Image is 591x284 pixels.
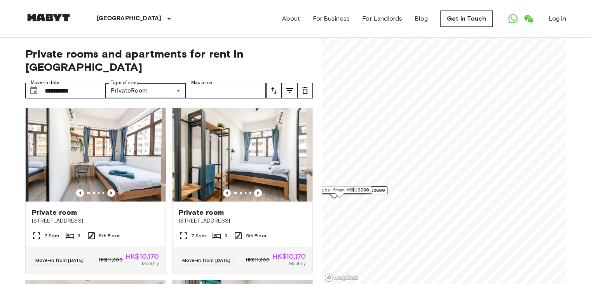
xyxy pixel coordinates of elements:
a: Marketing picture of unit HK-01-009-001-02Previous imagePrevious imagePrivate room[STREET_ADDRESS... [25,108,166,273]
div: Map marker [281,186,388,198]
label: Move-in date [31,79,59,86]
a: Marketing picture of unit HK-01-009-001-01Previous imagePrevious imagePrivate room[STREET_ADDRESS... [172,108,313,273]
a: Blog [415,14,428,23]
span: HK$10,170 [273,253,306,260]
span: 5th Floor [99,232,119,239]
a: For Landlords [362,14,402,23]
span: [STREET_ADDRESS] [32,217,159,225]
a: Open WhatsApp [505,11,521,26]
img: Habyt [25,14,72,21]
span: Private room [32,208,77,217]
label: Type of stay [111,79,138,86]
button: Previous image [254,189,262,197]
div: PrivateRoom [105,83,186,98]
span: 7 Sqm [191,232,206,239]
img: Marketing picture of unit HK-01-009-001-02 [26,108,166,202]
span: HK$11,300 [246,256,270,263]
button: tune [297,83,313,98]
a: Open WeChat [521,11,536,26]
a: About [282,14,300,23]
label: Max price [191,79,212,86]
span: [STREET_ADDRESS] [179,217,306,225]
a: Log in [549,14,566,23]
span: Private rooms and apartments for rent in [GEOGRAPHIC_DATA] [25,47,313,74]
div: Map marker [307,186,372,198]
button: tune [282,83,297,98]
button: tune [266,83,282,98]
span: 3 [225,232,227,239]
span: 1 units from [GEOGRAPHIC_DATA]$10890 [284,187,384,194]
span: Move-in from [DATE] [182,257,231,263]
span: Monthly [289,260,306,267]
button: Previous image [223,189,231,197]
span: Move-in from [DATE] [35,257,84,263]
span: 3 [78,232,80,239]
span: 5th Floor [246,232,266,239]
span: 8 units from HK$13300 [310,186,368,193]
p: [GEOGRAPHIC_DATA] [97,14,162,23]
span: HK$10,170 [126,253,159,260]
span: HK$11,300 [99,256,123,263]
a: Mapbox logo [324,273,359,282]
button: Previous image [76,189,84,197]
a: For Business [312,14,350,23]
span: 7 Sqm [44,232,59,239]
a: Get in Touch [440,11,493,27]
span: Monthly [142,260,159,267]
button: Previous image [107,189,115,197]
button: Choose date, selected date is 1 Jan 2026 [26,83,42,98]
img: Marketing picture of unit HK-01-009-001-01 [173,108,312,202]
span: Private room [179,208,224,217]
